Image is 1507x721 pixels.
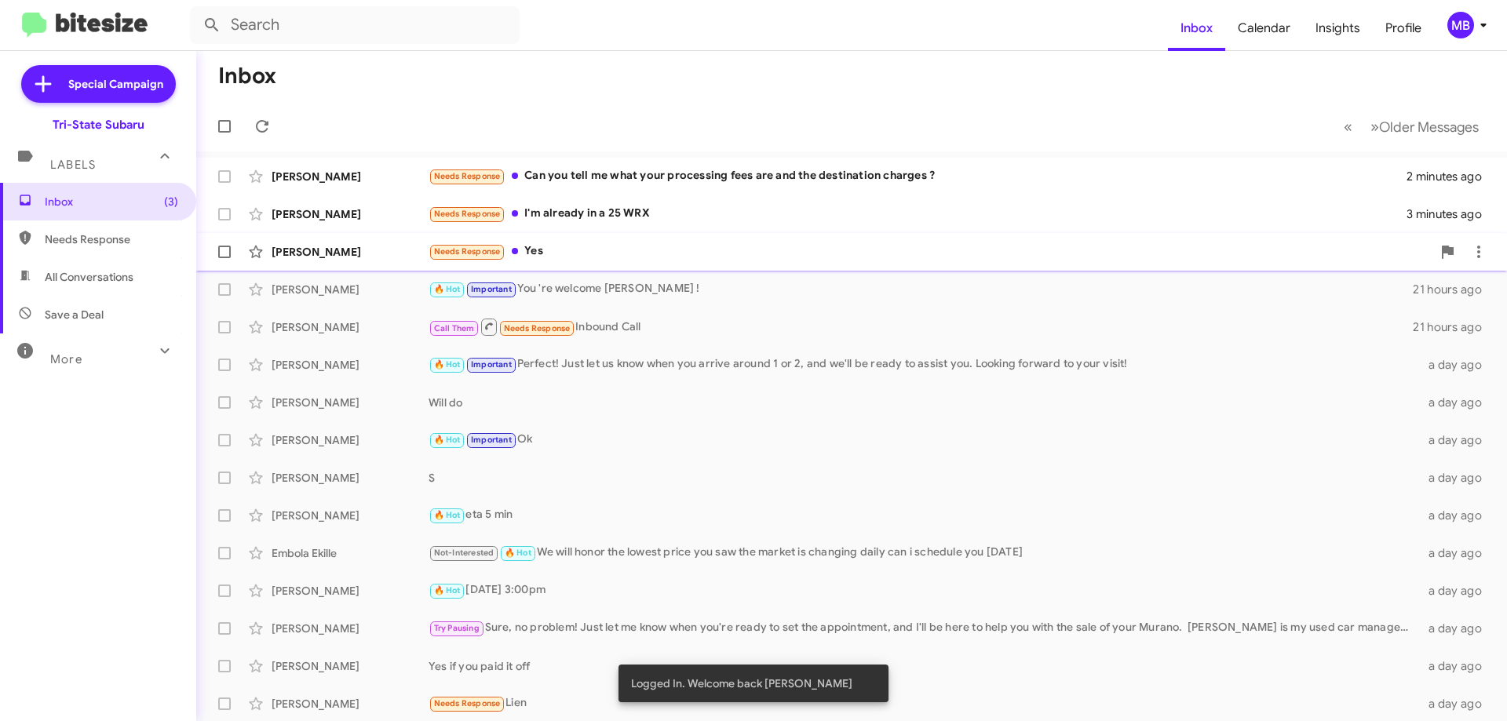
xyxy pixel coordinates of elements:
div: a day ago [1419,658,1494,674]
span: 🔥 Hot [434,585,461,595]
span: Important [471,284,512,294]
span: Important [471,359,512,370]
span: Needs Response [434,246,501,257]
div: You 're welcome [PERSON_NAME] ! [429,280,1413,298]
div: Ok [429,431,1419,449]
button: Next [1361,111,1488,143]
span: Logged In. Welcome back [PERSON_NAME] [631,675,852,691]
h1: Inbox [218,64,276,89]
span: Call Them [434,323,475,333]
nav: Page navigation example [1335,111,1488,143]
span: » [1370,117,1379,137]
div: [PERSON_NAME] [272,319,429,335]
div: [PERSON_NAME] [272,282,429,297]
span: Special Campaign [68,76,163,92]
span: Inbox [45,194,178,209]
div: Can you tell me what your processing fees are and the destination charges ? [429,167,1407,185]
input: Search [190,6,520,44]
div: a day ago [1419,508,1494,523]
div: [PERSON_NAME] [272,508,429,523]
div: Yes [429,242,1432,260]
span: 🔥 Hot [505,548,531,558]
div: Lien [429,694,1419,712]
span: Needs Response [434,209,501,219]
span: Try Pausing [434,623,480,633]
div: [PERSON_NAME] [272,357,429,373]
div: Sure, no problem! Just let me know when you're ready to set the appointment, and I'll be here to ... [429,619,1419,637]
div: [PERSON_NAME] [272,621,429,636]
span: 🔥 Hot [434,510,461,520]
div: 2 minutes ago [1407,169,1494,184]
div: a day ago [1419,432,1494,448]
a: Special Campaign [21,65,176,103]
span: 🔥 Hot [434,359,461,370]
span: Needs Response [434,171,501,181]
div: 21 hours ago [1413,282,1494,297]
div: We will honor the lowest price you saw the market is changing daily can i schedule you [DATE] [429,544,1419,562]
div: Tri-State Subaru [53,117,144,133]
button: MB [1434,12,1490,38]
span: Labels [50,158,96,172]
div: a day ago [1419,545,1494,561]
div: MB [1447,12,1474,38]
div: a day ago [1419,357,1494,373]
div: 3 minutes ago [1407,206,1494,222]
div: [PERSON_NAME] [272,583,429,599]
span: 🔥 Hot [434,435,461,445]
div: [PERSON_NAME] [272,206,429,222]
div: Inbound Call [429,317,1413,337]
button: Previous [1334,111,1362,143]
div: [PERSON_NAME] [272,169,429,184]
div: [PERSON_NAME] [272,395,429,410]
div: 21 hours ago [1413,319,1494,335]
span: « [1344,117,1352,137]
div: a day ago [1419,470,1494,486]
div: [PERSON_NAME] [272,696,429,712]
a: Inbox [1168,5,1225,51]
span: Not-Interested [434,548,494,558]
span: All Conversations [45,269,133,285]
span: Needs Response [434,698,501,708]
div: a day ago [1419,583,1494,599]
a: Profile [1373,5,1434,51]
div: S [429,470,1419,486]
div: Embola Ekille [272,545,429,561]
div: a day ago [1419,621,1494,636]
div: a day ago [1419,696,1494,712]
div: I'm already in a 25 WRX [429,205,1407,223]
div: [PERSON_NAME] [272,470,429,486]
div: Will do [429,395,1419,410]
div: [PERSON_NAME] [272,432,429,448]
span: 🔥 Hot [434,284,461,294]
span: Needs Response [45,231,178,247]
span: Needs Response [504,323,571,333]
div: eta 5 min [429,506,1419,524]
span: Important [471,435,512,445]
span: Older Messages [1379,118,1479,136]
div: [PERSON_NAME] [272,658,429,674]
span: Save a Deal [45,307,104,322]
span: (3) [164,194,178,209]
a: Calendar [1225,5,1303,51]
div: [PERSON_NAME] [272,244,429,260]
div: a day ago [1419,395,1494,410]
div: Perfect! Just let us know when you arrive around 1 or 2, and we'll be ready to assist you. Lookin... [429,355,1419,373]
span: More [50,352,82,366]
div: [DATE] 3:00pm [429,581,1419,599]
a: Insights [1303,5,1373,51]
div: Yes if you paid it off [429,658,1419,674]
